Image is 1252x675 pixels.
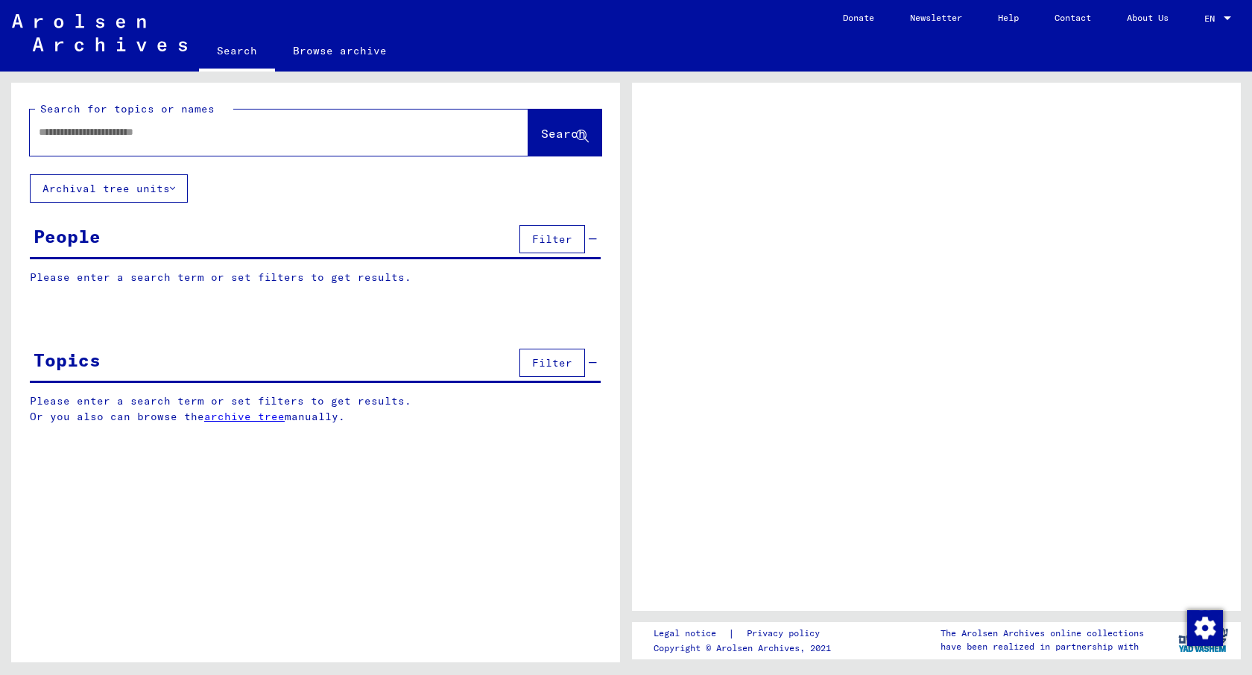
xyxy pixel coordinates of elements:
div: People [34,223,101,250]
span: Filter [532,232,572,246]
span: Search [541,126,586,141]
p: Please enter a search term or set filters to get results. [30,270,601,285]
div: Change consent [1186,609,1222,645]
a: Privacy policy [735,626,838,641]
button: Archival tree units [30,174,188,203]
p: have been realized in partnership with [940,640,1144,653]
a: Search [199,33,275,72]
a: archive tree [204,410,285,423]
button: Filter [519,225,585,253]
mat-label: Search for topics or names [40,102,215,115]
div: Topics [34,346,101,373]
button: Filter [519,349,585,377]
p: The Arolsen Archives online collections [940,627,1144,640]
div: | [654,626,838,641]
span: Filter [532,356,572,370]
span: EN [1204,13,1221,24]
a: Legal notice [654,626,728,641]
p: Please enter a search term or set filters to get results. Or you also can browse the manually. [30,393,601,425]
button: Search [528,110,601,156]
img: Arolsen_neg.svg [12,14,187,51]
img: yv_logo.png [1175,621,1231,659]
img: Change consent [1187,610,1223,646]
p: Copyright © Arolsen Archives, 2021 [654,641,838,655]
a: Browse archive [275,33,405,69]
